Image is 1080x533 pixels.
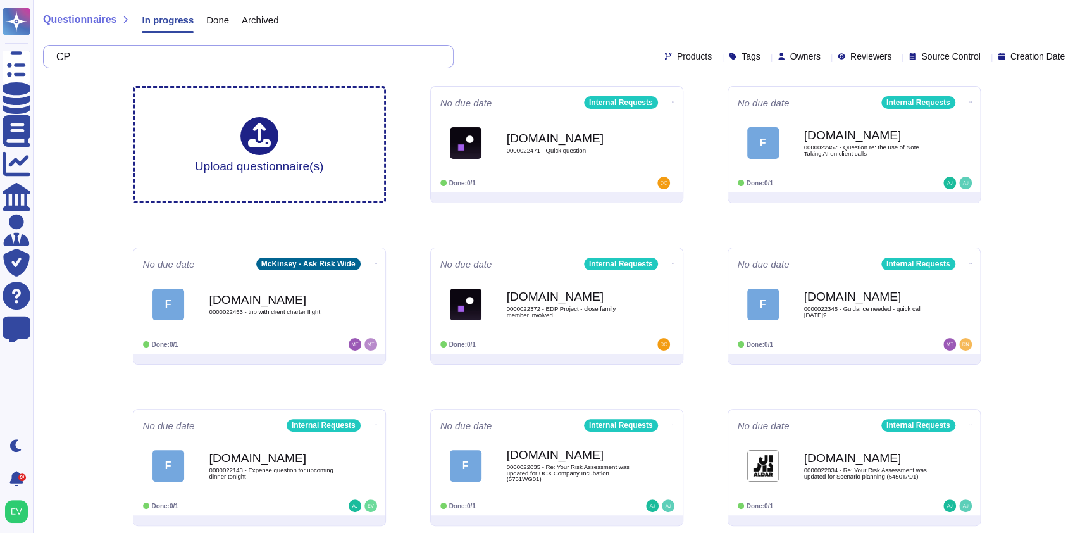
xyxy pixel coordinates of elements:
[206,15,229,25] span: Done
[449,341,476,348] span: Done: 0/1
[287,419,361,432] div: Internal Requests
[43,15,116,25] span: Questionnaires
[742,52,760,61] span: Tags
[349,338,361,351] img: user
[449,503,476,510] span: Done: 0/1
[747,450,779,482] img: Logo
[507,147,633,154] span: 0000022471 - Quick question
[3,498,37,525] button: user
[959,499,972,512] img: user
[450,127,481,159] img: Logo
[507,291,633,303] b: [DOMAIN_NAME]
[507,132,633,144] b: [DOMAIN_NAME]
[747,341,773,348] span: Done: 0/1
[790,52,821,61] span: Owners
[209,309,336,315] span: 0000022453 - trip with client charter flight
[364,499,377,512] img: user
[943,338,956,351] img: user
[195,117,324,172] div: Upload questionnaire(s)
[747,289,779,320] div: F
[657,338,670,351] img: user
[943,499,956,512] img: user
[152,289,184,320] div: F
[209,452,336,464] b: [DOMAIN_NAME]
[507,464,633,482] span: 0000022035 - Re: Your Risk Assessment was updated for UCX Company Incubation (5751WG01)
[152,503,178,510] span: Done: 0/1
[507,449,633,461] b: [DOMAIN_NAME]
[881,258,955,270] div: Internal Requests
[881,96,955,109] div: Internal Requests
[143,260,195,269] span: No due date
[747,503,773,510] span: Done: 0/1
[440,421,492,430] span: No due date
[804,291,931,303] b: [DOMAIN_NAME]
[747,180,773,187] span: Done: 0/1
[943,177,956,189] img: user
[256,258,361,270] div: McKinsey - Ask Risk Wide
[662,499,674,512] img: user
[657,177,670,189] img: user
[646,499,659,512] img: user
[50,46,440,68] input: Search by keywords
[152,341,178,348] span: Done: 0/1
[804,129,931,141] b: [DOMAIN_NAME]
[959,338,972,351] img: user
[209,467,336,479] span: 0000022143 - Expense question for upcoming dinner tonight
[921,52,980,61] span: Source Control
[804,306,931,318] span: 0000022345 - Guidance needed - quick call [DATE]?
[850,52,891,61] span: Reviewers
[209,294,336,306] b: [DOMAIN_NAME]
[142,15,194,25] span: In progress
[804,467,931,479] span: 0000022034 - Re: Your Risk Assessment was updated for Scenario planning (5450TA01)
[584,419,658,432] div: Internal Requests
[5,500,28,523] img: user
[738,98,790,108] span: No due date
[242,15,278,25] span: Archived
[584,258,658,270] div: Internal Requests
[349,499,361,512] img: user
[450,289,481,320] img: Logo
[364,338,377,351] img: user
[738,260,790,269] span: No due date
[747,127,779,159] div: F
[804,144,931,156] span: 0000022457 - Question re: the use of Note Taking AI on client calls
[152,450,184,482] div: F
[440,260,492,269] span: No due date
[507,306,633,318] span: 0000022372 - EDP Project - close family member involved
[450,450,481,482] div: F
[440,98,492,108] span: No due date
[677,52,712,61] span: Products
[449,180,476,187] span: Done: 0/1
[738,421,790,430] span: No due date
[584,96,658,109] div: Internal Requests
[1010,52,1065,61] span: Creation Date
[18,473,26,481] div: 9+
[959,177,972,189] img: user
[881,419,955,432] div: Internal Requests
[804,452,931,464] b: [DOMAIN_NAME]
[143,421,195,430] span: No due date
